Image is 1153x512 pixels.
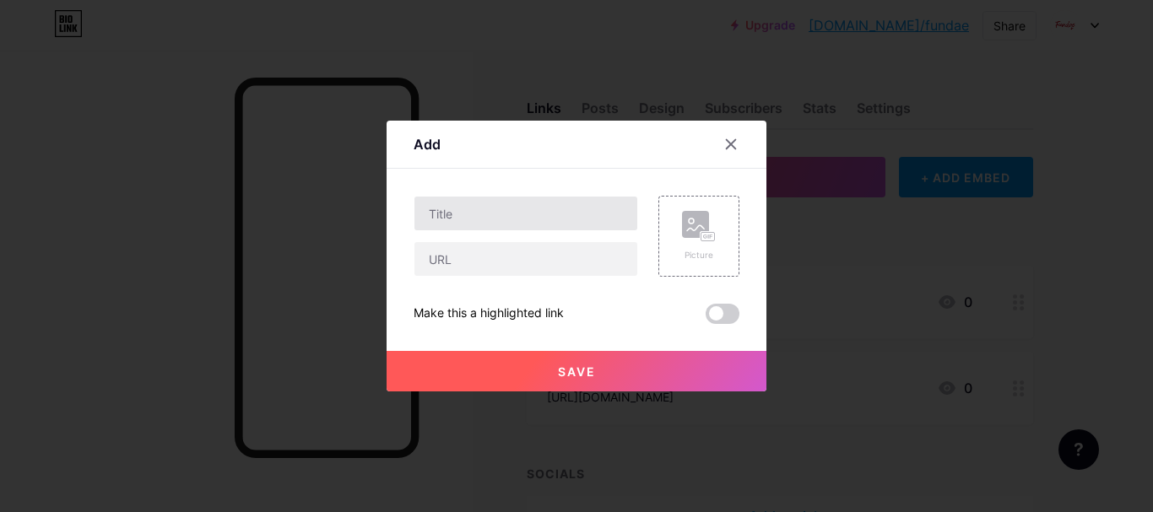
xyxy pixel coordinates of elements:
[414,134,441,154] div: Add
[558,364,596,379] span: Save
[682,249,716,261] div: Picture
[414,197,637,230] input: Title
[414,304,564,324] div: Make this a highlighted link
[387,351,766,391] button: Save
[414,242,637,276] input: URL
